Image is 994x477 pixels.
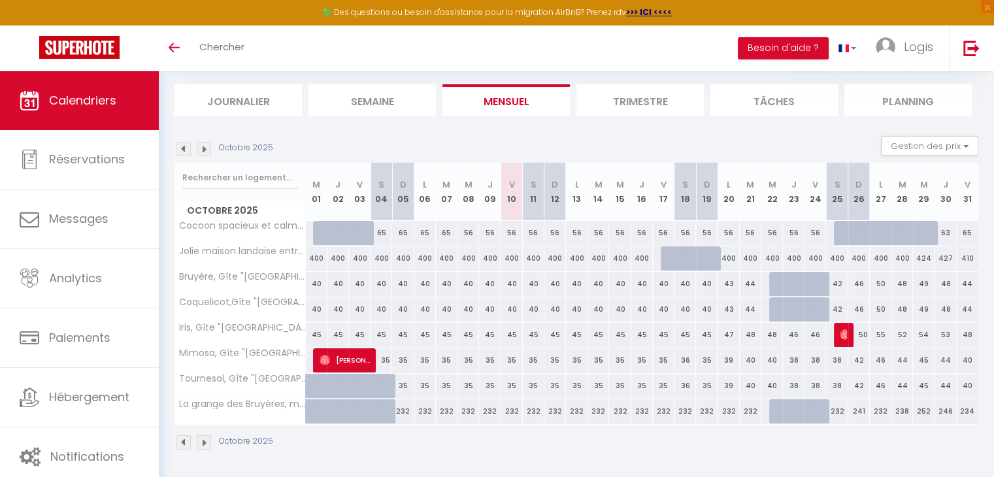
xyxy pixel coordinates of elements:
[674,163,696,221] th: 18
[576,84,704,116] li: Trimestre
[826,246,848,271] div: 400
[783,323,804,347] div: 46
[616,178,624,191] abbr: M
[957,221,978,245] div: 65
[913,374,935,398] div: 45
[50,448,124,465] span: Notifications
[523,272,544,296] div: 40
[891,297,913,321] div: 48
[891,163,913,221] th: 28
[696,348,718,372] div: 35
[696,272,718,296] div: 40
[682,178,688,191] abbr: S
[436,272,457,296] div: 40
[457,323,479,347] div: 45
[531,178,537,191] abbr: S
[544,399,566,423] div: 232
[49,389,129,405] span: Hébergement
[182,166,298,189] input: Rechercher un logement...
[746,178,754,191] abbr: M
[870,348,891,372] div: 46
[609,348,631,372] div: 35
[588,221,609,245] div: 56
[392,348,414,372] div: 35
[175,201,305,220] span: Octobre 2025
[501,163,522,221] th: 10
[804,374,826,398] div: 38
[177,272,308,282] span: Bruyère, Gîte "[GEOGRAPHIC_DATA]"Wifi+Parking
[718,246,739,271] div: 400
[870,323,891,347] div: 55
[738,37,829,59] button: Besoin d'aide ?
[392,272,414,296] div: 40
[848,374,870,398] div: 42
[177,221,308,231] span: Cocoon spacieux et calme, deux pas du centre ville
[848,163,870,221] th: 26
[174,84,302,116] li: Journalier
[306,163,327,221] th: 01
[631,221,653,245] div: 56
[436,399,457,423] div: 232
[371,246,392,271] div: 400
[957,323,978,347] div: 48
[957,272,978,296] div: 44
[826,374,848,398] div: 38
[631,348,653,372] div: 35
[371,323,392,347] div: 45
[783,221,804,245] div: 56
[840,322,847,347] span: [PERSON_NAME]
[913,348,935,372] div: 45
[804,323,826,347] div: 46
[442,84,570,116] li: Mensuel
[177,297,308,307] span: Coquelicot,Gîte "[GEOGRAPHIC_DATA]"Wifi+Pking
[49,151,125,167] span: Réservations
[177,348,308,358] span: Mimosa, Gîte "[GEOGRAPHIC_DATA]" Wifi+Parking
[371,163,392,221] th: 04
[823,64,972,89] div: Disponibilités mises à jour avec succès
[653,323,674,347] div: 45
[479,272,501,296] div: 40
[523,348,544,372] div: 35
[414,246,436,271] div: 400
[327,323,349,347] div: 45
[566,221,588,245] div: 56
[457,399,479,423] div: 232
[609,221,631,245] div: 56
[392,374,414,398] div: 35
[761,221,783,245] div: 56
[479,348,501,372] div: 35
[943,178,948,191] abbr: J
[414,399,436,423] div: 232
[414,297,436,321] div: 40
[566,374,588,398] div: 35
[904,39,933,55] span: Logis
[392,246,414,271] div: 400
[436,374,457,398] div: 35
[899,178,906,191] abbr: M
[631,323,653,347] div: 45
[881,136,978,156] button: Gestion des prix
[479,374,501,398] div: 35
[544,348,566,372] div: 35
[544,374,566,398] div: 35
[740,374,761,398] div: 40
[523,246,544,271] div: 400
[501,221,522,245] div: 56
[566,272,588,296] div: 40
[400,178,406,191] abbr: D
[891,272,913,296] div: 48
[848,272,870,296] div: 46
[727,178,731,191] abbr: L
[588,297,609,321] div: 40
[653,348,674,372] div: 35
[653,272,674,296] div: 40
[544,272,566,296] div: 40
[957,297,978,321] div: 44
[308,84,436,116] li: Semaine
[704,178,710,191] abbr: D
[414,221,436,245] div: 65
[870,297,891,321] div: 50
[891,323,913,347] div: 52
[935,323,956,347] div: 53
[626,7,672,18] strong: >>> ICI <<<<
